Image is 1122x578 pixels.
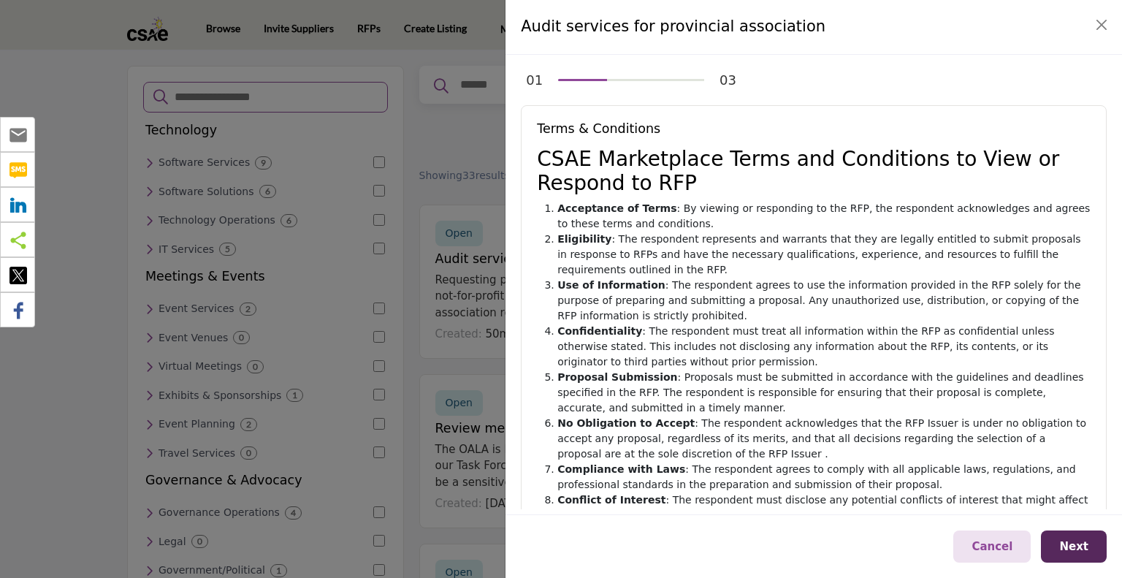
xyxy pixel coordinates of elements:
button: Next [1041,531,1107,563]
strong: Use of Information [557,279,665,291]
button: Close [1091,15,1112,35]
li: : The respondent represents and warrants that they are legally entitled to submit proposals in re... [557,232,1091,278]
strong: Acceptance of Terms [557,202,676,214]
strong: Proposal Submission [557,371,677,383]
strong: No Obligation to Accept [557,417,695,429]
strong: Confidentiality [557,325,642,337]
div: 03 [720,70,736,90]
span: Cancel [972,540,1012,553]
button: Cancel [953,531,1031,563]
strong: Eligibility [557,233,611,245]
h2: CSAE Marketplace Terms and Conditions to View or Respond to RFP [537,147,1091,196]
li: : The respondent agrees to use the information provided in the RFP solely for the purpose of prep... [557,278,1091,324]
li: : By viewing or responding to the RFP, the respondent acknowledges and agrees to these terms and ... [557,201,1091,232]
strong: Compliance with Laws [557,463,685,475]
li: : The respondent agrees to comply with all applicable laws, regulations, and professional standar... [557,462,1091,493]
h5: Terms & Conditions [537,121,1091,137]
li: : The respondent acknowledges that the RFP Issuer is under no obligation to accept any proposal, ... [557,416,1091,462]
li: : The respondent must disclose any potential conflicts of interest that might affect their abilit... [557,493,1091,523]
span: Next [1059,540,1088,553]
h4: Audit services for provincial association [521,15,825,39]
li: : Proposals must be submitted in accordance with the guidelines and deadlines specified in the RF... [557,370,1091,416]
strong: Conflict of Interest [557,494,665,506]
li: : The respondent must treat all information within the RFP as confidential unless otherwise state... [557,324,1091,370]
div: 01 [526,70,543,90]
